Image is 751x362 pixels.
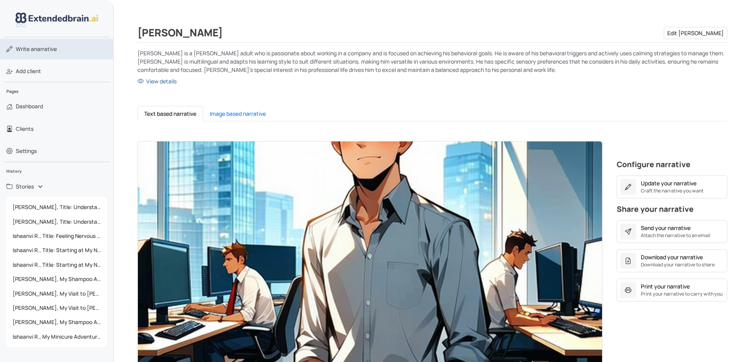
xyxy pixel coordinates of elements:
[9,272,104,286] span: [PERSON_NAME], My Shampoo Adventure at [PERSON_NAME]
[617,175,727,198] button: Update your narrativeCraft the narrative you want
[9,301,104,315] span: [PERSON_NAME], My Visit to [PERSON_NAME] for a Detangling Service
[6,315,107,329] a: [PERSON_NAME], My Shampoo Adventure at [PERSON_NAME]
[137,49,727,74] p: [PERSON_NAME] is a [PERSON_NAME] adult who is passionate about working in a company and is focuse...
[137,27,727,39] div: [PERSON_NAME]
[9,200,104,214] span: [PERSON_NAME], Title: Understanding My Feelings About What Others Think
[6,258,107,272] a: Ishaanvi R., Title: Starting at My New School
[6,229,107,243] a: Ishaanvi R., Title: Feeling Nervous Before My Presentation
[6,272,107,286] a: [PERSON_NAME], My Shampoo Adventure at [PERSON_NAME]
[641,187,704,194] small: Craft the narrative you want
[6,215,107,229] a: [PERSON_NAME], Title: Understanding My Feelings About What Others Think
[6,330,107,344] a: Ishaanvi R., My Minicure Adventure at [PERSON_NAME]
[15,13,98,27] img: logo
[641,282,690,290] div: Print your narrative
[16,45,57,53] span: narrative
[6,200,107,214] a: [PERSON_NAME], Title: Understanding My Feelings About What Others Think
[617,220,727,243] button: Send your narrativeAttach the narrative to an email
[137,77,727,85] a: View details
[9,258,104,272] span: Ishaanvi R., Title: Starting at My New School
[203,106,273,121] button: Image based narrative
[6,301,107,315] a: [PERSON_NAME], My Visit to [PERSON_NAME] for a Detangling Service
[641,253,703,261] div: Download your narrative
[9,330,104,344] span: Ishaanvi R., My Minicure Adventure at [PERSON_NAME]
[6,243,107,257] a: Ishaanvi R., Title: Starting at My New School
[16,125,34,133] span: Clients
[16,147,37,155] span: Settings
[9,315,104,329] span: [PERSON_NAME], My Shampoo Adventure at [PERSON_NAME]
[641,261,715,268] small: Download your narrative to share
[641,232,710,239] small: Attach the narrative to an email
[664,27,727,39] a: Edit [PERSON_NAME]
[16,67,41,75] span: Add client
[617,249,727,272] button: Download your narrativeDownload your narrative to share
[641,290,723,298] small: Print your narrative to carry with you
[9,215,104,229] span: [PERSON_NAME], Title: Understanding My Feelings About What Others Think
[9,243,104,257] span: Ishaanvi R., Title: Starting at My New School
[641,179,696,187] div: Update your narrative
[16,102,43,110] span: Dashboard
[9,229,104,243] span: Ishaanvi R., Title: Feeling Nervous Before My Presentation
[137,106,203,121] button: Text based narrative
[617,205,727,217] h4: Share your narrative
[641,224,691,232] div: Send your narrative
[16,45,34,53] span: Write a
[16,183,34,190] span: Stories
[6,287,107,301] a: [PERSON_NAME], My Visit to [PERSON_NAME] for a Detangling Service
[617,160,727,172] h4: Configure narrative
[617,279,727,302] button: Print your narrativePrint your narrative to carry with you
[9,287,104,301] span: [PERSON_NAME], My Visit to [PERSON_NAME] for a Detangling Service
